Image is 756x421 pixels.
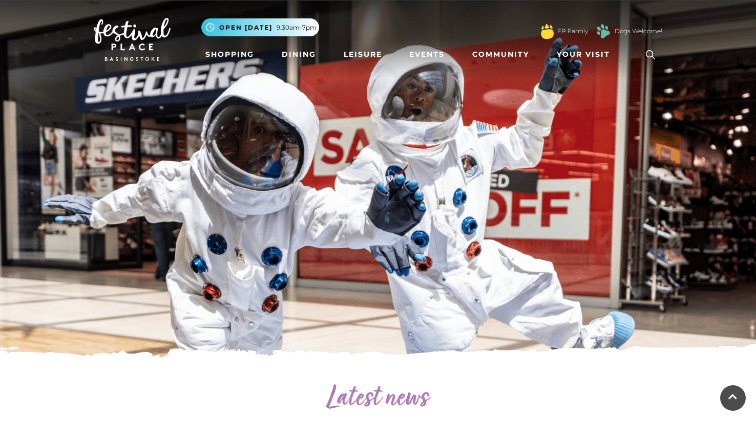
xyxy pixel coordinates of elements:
[468,45,533,64] a: Community
[201,18,319,36] button: Open [DATE] 9.30am-7pm
[340,45,386,64] a: Leisure
[557,27,588,36] a: FP Family
[615,27,662,36] a: Dogs Welcome!
[94,18,171,61] img: Festival Place Logo
[553,45,619,64] a: Your Visit
[405,45,449,64] a: Events
[277,23,317,32] span: 9.30am-7pm
[201,45,258,64] a: Shopping
[219,23,272,32] span: Open [DATE]
[278,45,320,64] a: Dining
[557,49,610,60] span: Your Visit
[94,383,662,415] h2: Latest news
